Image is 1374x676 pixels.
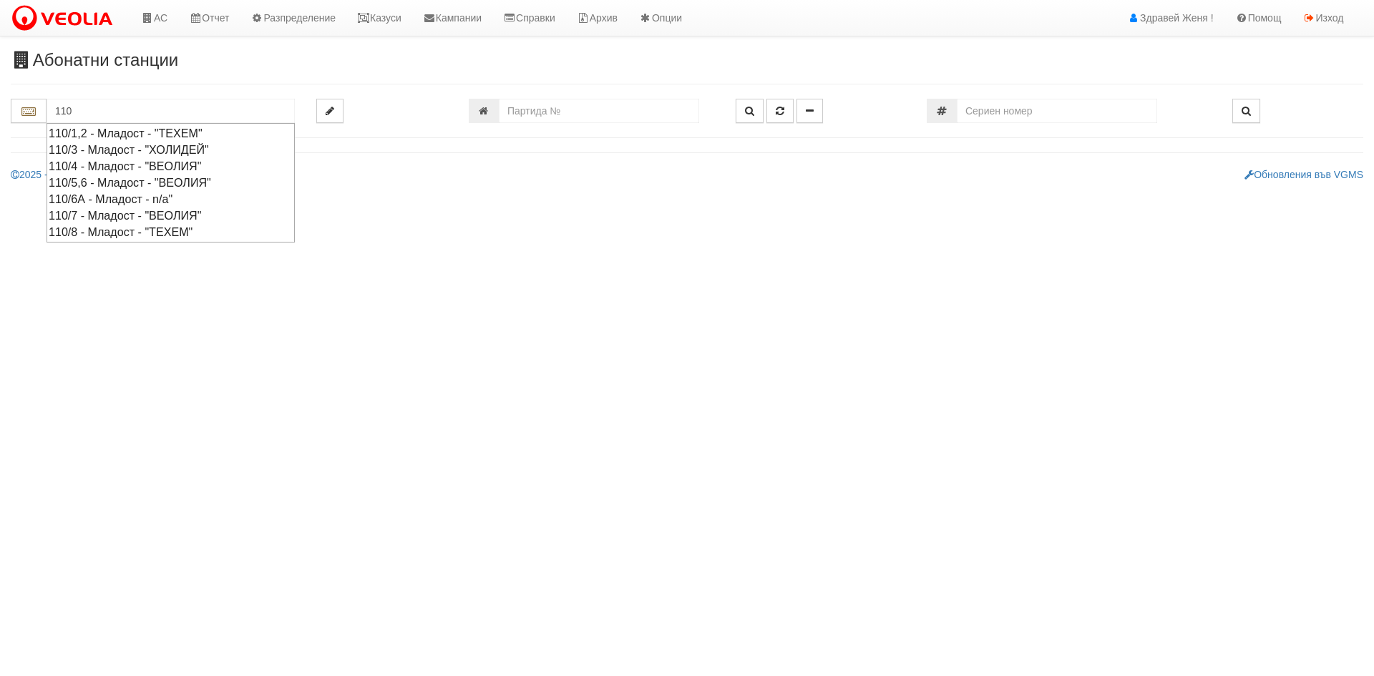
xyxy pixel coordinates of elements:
[49,207,293,224] div: 110/7 - Младост - "ВЕОЛИЯ"
[957,99,1157,123] input: Сериен номер
[11,4,120,34] img: VeoliaLogo.png
[11,51,1363,69] h3: Абонатни станции
[49,224,293,240] div: 110/8 - Младост - "ТЕХЕМ"
[1244,169,1363,180] a: Обновления във VGMS
[11,169,129,180] a: 2025 - Sintex Group Ltd.
[49,125,293,142] div: 110/1,2 - Младост - "ТЕХЕМ"
[49,158,293,175] div: 110/4 - Младост - "ВЕОЛИЯ"
[49,142,293,158] div: 110/3 - Младост - "ХОЛИДЕЙ"
[49,191,293,207] div: 110/6А - Младост - n/a"
[47,99,295,123] input: Абонатна станция
[49,175,293,191] div: 110/5,6 - Младост - "ВЕОЛИЯ"
[499,99,699,123] input: Партида №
